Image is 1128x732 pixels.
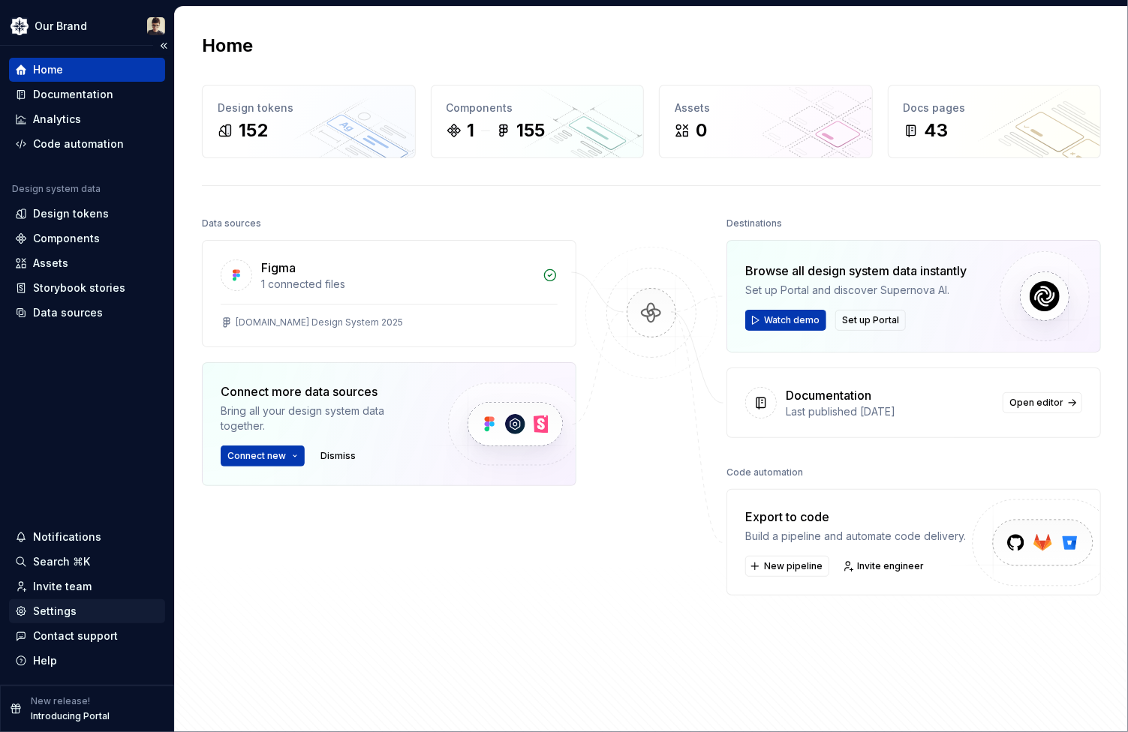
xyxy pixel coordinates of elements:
[764,314,820,326] span: Watch demo
[33,604,77,619] div: Settings
[517,118,546,142] div: 155
[202,240,576,347] a: Figma1 connected files[DOMAIN_NAME] Design System 2025
[9,574,165,598] a: Invite team
[9,276,165,300] a: Storybook stories
[857,560,924,572] span: Invite engineer
[726,462,803,483] div: Code automation
[745,283,967,298] div: Set up Portal and discover Supernova AI.
[33,136,124,151] div: Code automation
[9,301,165,325] a: Data sources
[9,525,165,549] button: Notifications
[221,445,305,466] button: Connect new
[12,183,101,195] div: Design system data
[147,17,165,35] img: Avery Hennings
[786,386,871,404] div: Documentation
[9,226,165,250] a: Components
[745,508,966,526] div: Export to code
[9,82,165,106] a: Documentation
[745,529,966,544] div: Build a pipeline and automate code delivery.
[202,34,253,58] h2: Home
[9,599,165,623] a: Settings
[745,262,967,280] div: Browse all design system data instantly
[431,85,645,158] a: Components1155
[33,653,57,668] div: Help
[9,107,165,131] a: Analytics
[221,403,423,433] div: Bring all your design system data together.
[1003,392,1082,413] a: Open editor
[726,213,782,234] div: Destinations
[468,118,475,142] div: 1
[153,35,174,56] button: Collapse sidebar
[261,277,534,292] div: 1 connected files
[236,316,403,328] div: [DOMAIN_NAME] Design System 2025
[227,450,286,462] span: Connect new
[221,382,423,400] div: Connect more data sources
[31,695,90,707] p: New release!
[218,100,400,115] div: Design tokens
[9,251,165,275] a: Assets
[11,17,29,35] img: 344848e3-ec3d-4aa0-b708-b8ed6430a7e0.png
[33,628,118,643] div: Contact support
[9,58,165,82] a: Home
[33,112,81,127] div: Analytics
[764,560,823,572] span: New pipeline
[835,310,906,331] button: Set up Portal
[842,314,899,326] span: Set up Portal
[33,231,100,246] div: Components
[314,445,362,466] button: Dismiss
[745,556,829,577] button: New pipeline
[35,19,87,34] div: Our Brand
[447,100,629,115] div: Components
[202,213,261,234] div: Data sources
[33,62,63,77] div: Home
[202,85,416,158] a: Design tokens152
[33,554,90,569] div: Search ⌘K
[239,118,268,142] div: 152
[33,529,101,544] div: Notifications
[745,310,826,331] button: Watch demo
[33,87,113,102] div: Documentation
[675,100,857,115] div: Assets
[320,450,356,462] span: Dismiss
[1009,397,1063,409] span: Open editor
[261,259,296,277] div: Figma
[9,132,165,156] a: Code automation
[31,710,110,722] p: Introducing Portal
[838,556,931,577] a: Invite engineer
[888,85,1102,158] a: Docs pages43
[3,10,171,42] button: Our BrandAvery Hennings
[33,305,103,320] div: Data sources
[786,404,994,419] div: Last published [DATE]
[696,118,707,142] div: 0
[33,206,109,221] div: Design tokens
[9,550,165,574] button: Search ⌘K
[9,649,165,673] button: Help
[925,118,949,142] div: 43
[33,280,125,295] div: Storybook stories
[9,624,165,648] button: Contact support
[659,85,873,158] a: Assets0
[33,579,92,594] div: Invite team
[9,202,165,226] a: Design tokens
[33,256,68,271] div: Assets
[904,100,1086,115] div: Docs pages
